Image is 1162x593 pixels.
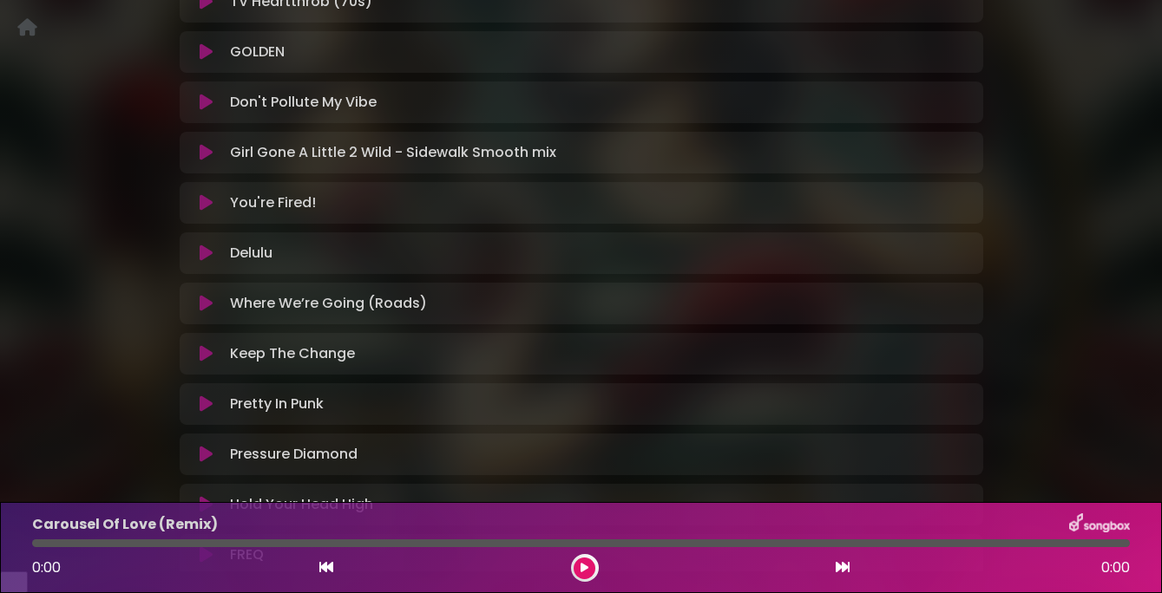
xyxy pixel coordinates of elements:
p: Don't Pollute My Vibe [230,92,377,113]
p: Delulu [230,243,272,264]
img: songbox-logo-white.png [1069,513,1130,536]
p: Girl Gone A Little 2 Wild - Sidewalk Smooth mix [230,142,556,163]
p: Pressure Diamond [230,444,358,465]
p: Pretty In Punk [230,394,324,414]
span: 0:00 [32,557,61,577]
p: You're Fired! [230,192,316,213]
p: Carousel Of Love (Remix) [32,514,218,535]
p: GOLDEN [230,42,285,62]
p: Where We’re Going (Roads) [230,293,427,314]
span: 0:00 [1101,557,1130,578]
p: Keep The Change [230,343,355,364]
p: Hold Your Head High [230,494,373,515]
